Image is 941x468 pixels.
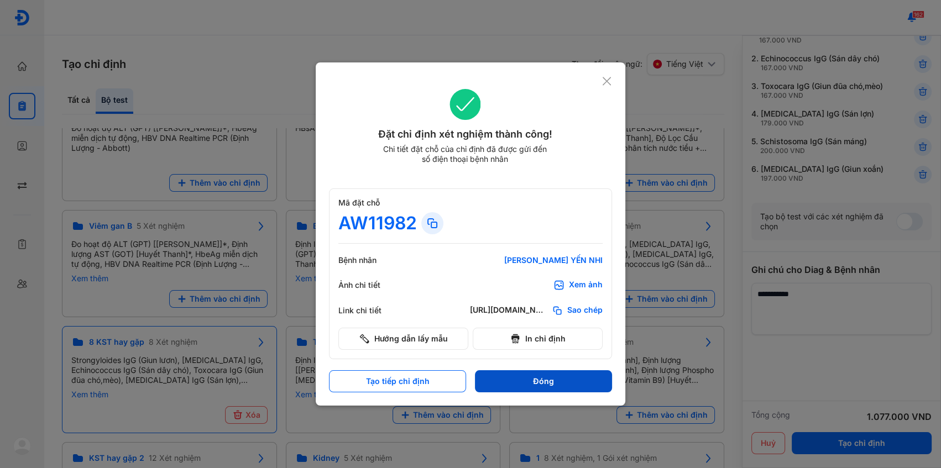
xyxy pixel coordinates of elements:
[473,328,603,350] button: In chỉ định
[470,305,547,316] div: [URL][DOMAIN_NAME]
[567,305,603,316] span: Sao chép
[338,255,405,265] div: Bệnh nhân
[569,280,603,291] div: Xem ảnh
[329,370,466,392] button: Tạo tiếp chỉ định
[338,198,603,208] div: Mã đặt chỗ
[378,144,552,164] div: Chi tiết đặt chỗ của chỉ định đã được gửi đến số điện thoại bệnh nhân
[470,255,603,265] div: [PERSON_NAME] YẾN NHI
[338,328,468,350] button: Hướng dẫn lấy mẫu
[338,212,417,234] div: AW11982
[475,370,612,392] button: Đóng
[338,280,405,290] div: Ảnh chi tiết
[338,306,405,315] div: Link chi tiết
[329,127,602,142] div: Đặt chỉ định xét nghiệm thành công!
